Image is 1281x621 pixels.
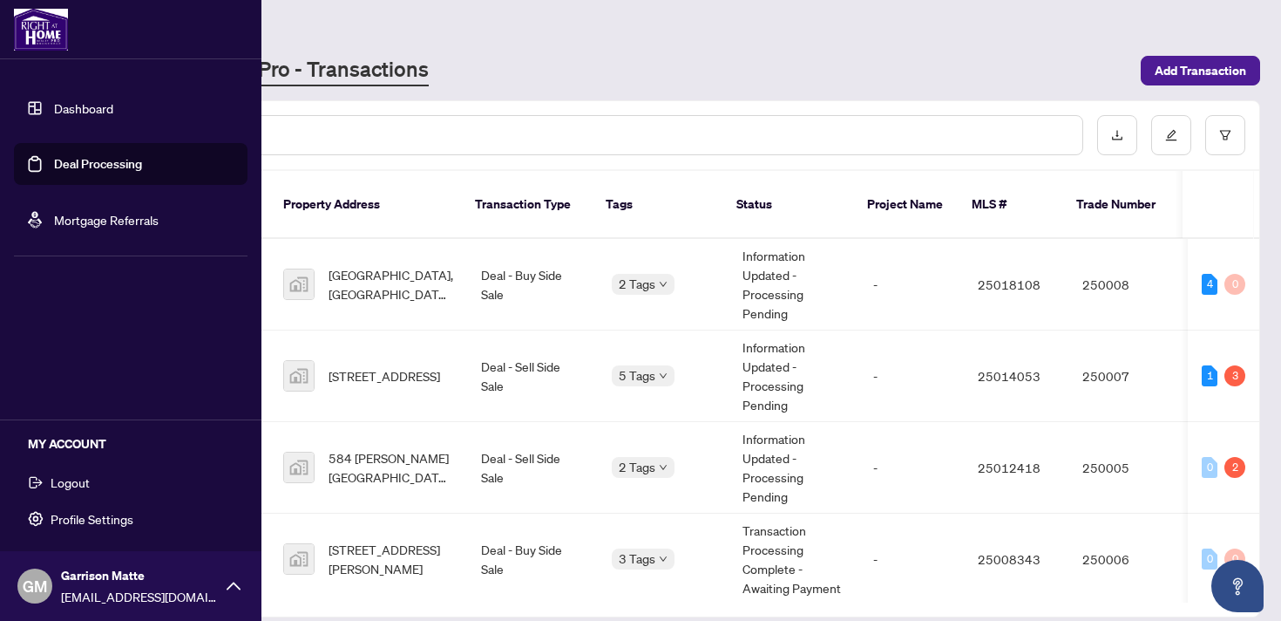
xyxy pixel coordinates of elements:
[1211,560,1264,612] button: Open asap
[461,171,592,239] th: Transaction Type
[978,276,1040,292] span: 25018108
[729,239,859,331] td: Information Updated - Processing Pending
[1224,274,1245,295] div: 0
[1155,57,1246,85] span: Add Transaction
[619,457,655,477] span: 2 Tags
[54,156,142,172] a: Deal Processing
[1224,365,1245,386] div: 3
[978,551,1040,567] span: 25008343
[659,463,668,472] span: down
[329,265,453,304] span: [GEOGRAPHIC_DATA], [GEOGRAPHIC_DATA], [GEOGRAPHIC_DATA]
[619,549,655,569] span: 3 Tags
[1224,457,1245,478] div: 2
[1151,115,1191,155] button: edit
[329,366,440,386] span: [STREET_ADDRESS]
[1202,274,1217,295] div: 4
[14,467,247,497] button: Logout
[1068,331,1190,422] td: 250007
[1202,457,1217,478] div: 0
[729,514,859,605] td: Transaction Processing Complete - Awaiting Payment
[619,274,655,294] span: 2 Tags
[1068,239,1190,331] td: 250008
[619,365,655,386] span: 5 Tags
[659,372,668,380] span: down
[853,171,958,239] th: Project Name
[1202,549,1217,570] div: 0
[1141,56,1260,85] button: Add Transaction
[1202,365,1217,386] div: 1
[978,368,1040,384] span: 25014053
[54,212,159,228] a: Mortgage Referrals
[14,504,247,534] button: Profile Settings
[284,544,314,574] img: thumbnail-img
[467,331,598,422] td: Deal - Sell Side Sale
[61,587,218,606] span: [EMAIL_ADDRESS][DOMAIN_NAME]
[729,422,859,514] td: Information Updated - Processing Pending
[1068,422,1190,514] td: 250005
[51,468,90,496] span: Logout
[61,566,218,585] span: Garrison Matte
[1224,549,1245,570] div: 0
[269,171,461,239] th: Property Address
[14,9,68,51] img: logo
[659,555,668,563] span: down
[729,331,859,422] td: Information Updated - Processing Pending
[28,434,247,454] h5: MY ACCOUNT
[467,422,598,514] td: Deal - Sell Side Sale
[284,361,314,391] img: thumbnail-img
[1111,129,1123,141] span: download
[592,171,722,239] th: Tags
[54,100,113,116] a: Dashboard
[1165,129,1177,141] span: edit
[859,514,964,605] td: -
[467,514,598,605] td: Deal - Buy Side Sale
[467,239,598,331] td: Deal - Buy Side Sale
[859,331,964,422] td: -
[284,270,314,299] img: thumbnail-img
[722,171,853,239] th: Status
[1219,129,1231,141] span: filter
[329,540,453,578] span: [STREET_ADDRESS][PERSON_NAME]
[23,574,47,598] span: GM
[978,460,1040,475] span: 25012418
[958,171,1062,239] th: MLS #
[1068,514,1190,605] td: 250006
[859,422,964,514] td: -
[1062,171,1184,239] th: Trade Number
[859,239,964,331] td: -
[284,453,314,482] img: thumbnail-img
[329,448,453,487] span: 584 [PERSON_NAME][GEOGRAPHIC_DATA], [GEOGRAPHIC_DATA]
[1205,115,1245,155] button: filter
[51,505,133,533] span: Profile Settings
[659,280,668,289] span: down
[1097,115,1137,155] button: download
